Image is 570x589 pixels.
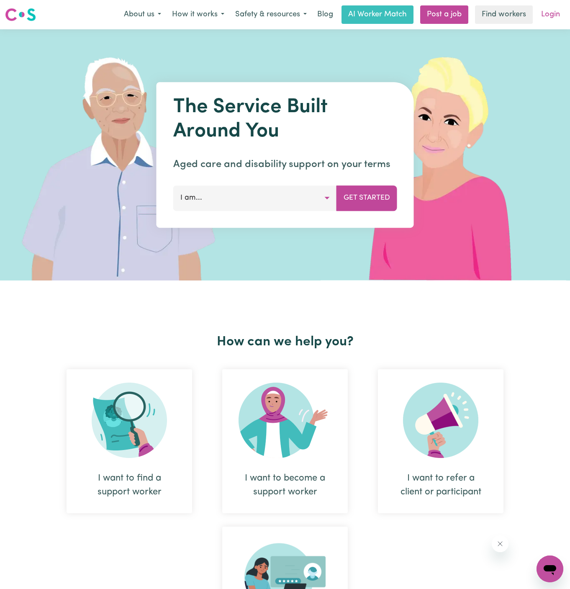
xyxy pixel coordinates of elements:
[378,369,503,513] div: I want to refer a client or participant
[312,5,338,24] a: Blog
[173,157,397,172] p: Aged care and disability support on your terms
[5,7,36,22] img: Careseekers logo
[67,369,192,513] div: I want to find a support worker
[167,6,230,23] button: How it works
[87,471,172,499] div: I want to find a support worker
[173,95,397,144] h1: The Service Built Around You
[537,556,563,582] iframe: Button to launch messaging window
[92,383,167,458] img: Search
[341,5,413,24] a: AI Worker Match
[230,6,312,23] button: Safety & resources
[336,185,397,211] button: Get Started
[492,535,508,552] iframe: Close message
[239,383,331,458] img: Become Worker
[475,5,533,24] a: Find workers
[242,471,328,499] div: I want to become a support worker
[403,383,478,458] img: Refer
[118,6,167,23] button: About us
[398,471,483,499] div: I want to refer a client or participant
[173,185,337,211] button: I am...
[5,5,36,24] a: Careseekers logo
[5,6,51,13] span: Need any help?
[420,5,468,24] a: Post a job
[51,334,519,350] h2: How can we help you?
[536,5,565,24] a: Login
[222,369,348,513] div: I want to become a support worker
